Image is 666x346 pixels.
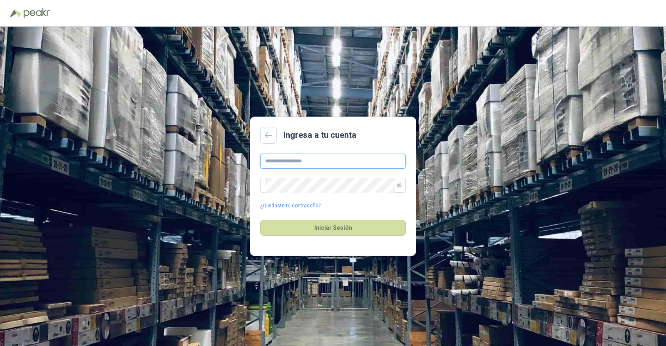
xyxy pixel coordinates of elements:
[397,183,402,188] span: eye-invisible
[260,202,321,210] a: ¿Olvidaste tu contraseña?
[23,8,50,18] img: Peakr
[283,129,356,142] h2: Ingresa a tu cuenta
[10,9,22,17] img: Logo
[260,220,406,236] button: Iniciar Sesión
